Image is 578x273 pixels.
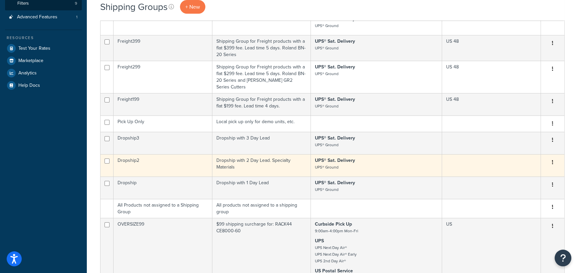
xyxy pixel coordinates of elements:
td: Dropship with 1 Day Lead [212,177,311,199]
small: 9:00am-4:00pm Mon-Fri [315,228,358,234]
strong: UPS [315,237,324,244]
small: UPS® Ground [315,164,339,170]
small: UPS® Ground [315,103,339,109]
span: + New [185,3,200,11]
small: UPS® Ground [315,142,339,148]
span: Help Docs [18,83,40,88]
td: US 48 [442,35,541,61]
small: UPS® Ground [315,71,339,77]
td: Freight399 [114,35,212,61]
td: US 48 [442,93,541,115]
small: UPS® Ground [315,45,339,51]
strong: Curbside Pick Up [315,221,352,228]
td: Freight199 [114,93,212,115]
span: Advanced Features [17,14,57,20]
td: All Products not assigned to a Shipping Group [114,199,212,218]
td: Dropship with 2 Day Lead. Specialty Materials [212,154,311,177]
a: Marketplace [5,55,82,67]
a: Help Docs [5,79,82,91]
strong: UPS® Sat. Delivery [315,96,355,103]
td: Local pick up only for demo units, etc. [212,115,311,132]
strong: UPS® Sat. Delivery [315,63,355,70]
td: All products not assigned to a shipping group [212,199,311,218]
td: Dropship [114,177,212,199]
a: Test Your Rates [5,42,82,54]
small: UPS® Ground [315,187,339,193]
span: 1 [76,14,77,20]
td: US 48 [442,61,541,93]
td: Dropship3 [114,132,212,154]
strong: UPS® Sat. Delivery [315,157,355,164]
span: Test Your Rates [18,46,50,51]
div: Resources [5,35,82,41]
td: Shipping Group for Freight products with a flat $399 fee. Lead time 5 days. Roland BN-20 Series [212,35,311,61]
span: 9 [75,1,77,6]
h1: Shipping Groups [100,0,168,13]
small: UPS Next Day Air® UPS Next Day Air® Early UPS 2nd Day Air® [315,245,357,264]
button: Open Resource Center [555,250,571,266]
strong: UPS® Sat. Delivery [315,134,355,142]
td: Shipping Group for Freight products with a flat $199 fee. Lead time 4 days. [212,93,311,115]
td: Shipping Group for Freight products with a flat $299 fee. Lead time 5 days. Roland BN-20 Series a... [212,61,311,93]
td: Dropship2 [114,154,212,177]
strong: UPS® Sat. Delivery [315,179,355,186]
td: Pick Up Only [114,115,212,132]
strong: UPS® Sat. Delivery [315,38,355,45]
span: Filters [17,1,29,6]
span: Marketplace [18,58,43,64]
span: Analytics [18,70,37,76]
a: Analytics [5,67,82,79]
a: Advanced Features 1 [5,11,82,23]
small: UPS® Ground [315,23,339,29]
li: Advanced Features [5,11,82,23]
td: Freight299 [114,61,212,93]
td: Dropship with 3 Day Lead [212,132,311,154]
